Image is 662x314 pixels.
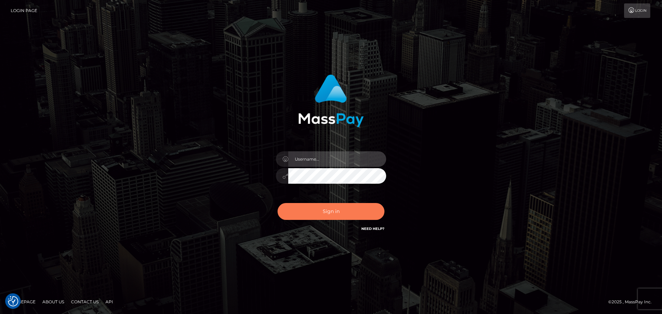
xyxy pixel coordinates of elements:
a: Need Help? [361,226,384,231]
a: Homepage [8,296,38,307]
a: API [103,296,116,307]
button: Sign in [278,203,384,220]
a: Contact Us [68,296,101,307]
button: Consent Preferences [8,296,18,306]
img: Revisit consent button [8,296,18,306]
input: Username... [288,151,386,167]
div: © 2025 , MassPay Inc. [608,298,657,306]
a: Login [624,3,650,18]
a: Login Page [11,3,37,18]
img: MassPay Login [298,74,364,127]
a: About Us [40,296,67,307]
